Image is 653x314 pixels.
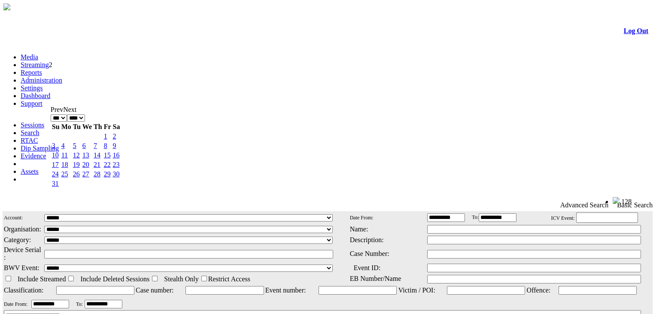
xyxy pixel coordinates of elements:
span: Case number: [136,286,173,294]
span: Friday [104,123,111,130]
span: Sunday [52,123,60,130]
span: Case Number: [350,250,389,257]
span: Wednesday [82,123,92,130]
a: 14 [94,151,100,159]
a: Settings [21,84,43,92]
span: Event ID: [354,264,381,271]
span: Organisation: [4,225,41,233]
a: Assets [21,168,39,175]
span: Classification: [4,286,43,294]
a: 17 [52,161,59,168]
a: 31 [52,180,59,187]
a: Media [21,53,38,61]
a: 10 [52,151,59,159]
a: RTAC [21,137,38,144]
td: Category: [3,235,43,245]
span: Monday [61,123,71,130]
span: Stealth Only [164,275,198,283]
a: 18 [61,161,68,168]
td: Account: [3,212,43,223]
a: Sessions [21,121,44,129]
select: Select year [67,114,85,122]
a: 7 [94,142,97,149]
a: 21 [94,161,100,168]
a: 5 [73,142,76,149]
a: 19 [73,161,80,168]
a: 22 [104,161,111,168]
a: 24 [52,170,59,178]
span: Basic Search [617,201,653,209]
a: 3 [52,142,55,149]
a: Evidence [21,152,46,160]
a: Prev [51,106,63,113]
td: To: [76,299,83,309]
a: 12 [73,151,80,159]
span: Offence: [526,286,550,294]
td: BWV Event: [3,263,43,273]
a: Administration [21,77,62,84]
a: 30 [113,170,120,178]
a: 16 [113,151,120,159]
span: Tuesday [73,123,81,130]
td: Date From: [349,212,426,223]
a: 8 [104,142,107,149]
a: Support [21,100,43,107]
a: Search [21,129,39,136]
a: 23 [113,161,120,168]
span: ICV Event: [551,215,574,221]
span: Description: [350,236,384,243]
a: 15 [104,151,111,159]
a: 26 [73,170,80,178]
a: 1 [104,132,107,140]
a: 11 [61,151,68,159]
td: Date From: [3,299,30,309]
span: Victim / POI: [398,286,435,294]
a: 9 [113,142,116,149]
a: Reports [21,69,42,76]
a: 29 [104,170,111,178]
a: 20 [82,161,89,168]
span: Thursday [94,123,102,130]
a: 27 [82,170,89,178]
a: Dashboard [21,92,50,99]
img: arrow-3.png [3,3,10,10]
span: Welcome, System Administrator (Administrator) [486,197,595,204]
img: bell25.png [613,197,620,204]
a: 25 [61,170,68,178]
select: Select month [51,114,67,122]
span: 2 [49,61,52,68]
a: Log Out [624,27,648,34]
span: Include Streamed [18,275,66,283]
a: 2 [113,132,116,140]
a: Streaming [21,61,49,68]
span: Saturday [113,123,120,130]
span: Device Serial : [4,246,41,261]
a: 28 [94,170,100,178]
td: Restrict Access [199,274,251,283]
a: 13 [82,151,89,159]
a: Next [63,106,76,113]
span: Name: [350,225,368,233]
td: To: [471,212,538,223]
span: Include Deleted Sessions [80,275,149,283]
span: Event number: [265,286,306,294]
span: 128 [621,198,632,205]
a: Dip Sampling [21,145,59,152]
a: 6 [82,142,86,149]
span: EB Number/Name [350,275,401,282]
a: 4 [61,142,65,149]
